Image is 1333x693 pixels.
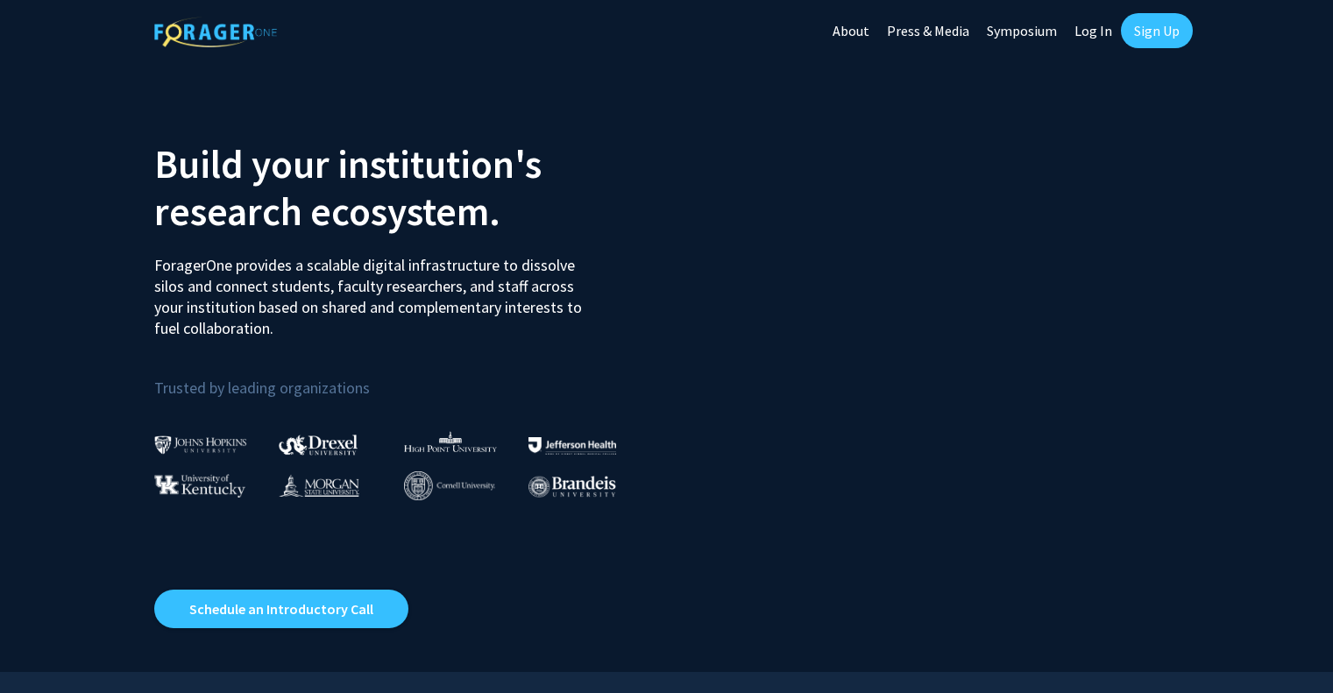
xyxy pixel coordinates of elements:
[154,435,247,454] img: Johns Hopkins University
[154,17,277,47] img: ForagerOne Logo
[154,590,408,628] a: Opens in a new tab
[528,437,616,454] img: Thomas Jefferson University
[1121,13,1193,48] a: Sign Up
[279,474,359,497] img: Morgan State University
[404,431,497,452] img: High Point University
[154,353,654,401] p: Trusted by leading organizations
[154,140,654,235] h2: Build your institution's research ecosystem.
[154,474,245,498] img: University of Kentucky
[404,471,495,500] img: Cornell University
[528,476,616,498] img: Brandeis University
[154,242,594,339] p: ForagerOne provides a scalable digital infrastructure to dissolve silos and connect students, fac...
[279,435,358,455] img: Drexel University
